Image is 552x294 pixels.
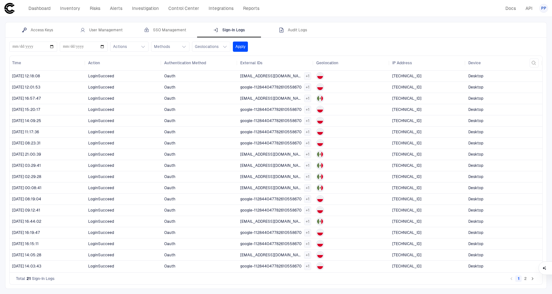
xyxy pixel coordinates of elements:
[164,208,175,213] span: Oauth
[392,60,412,66] span: IP Address
[240,163,302,168] span: [EMAIL_ADDRESS][DOMAIN_NAME]
[80,27,123,33] div: User Management
[164,186,175,190] span: Oauth
[468,74,483,78] span: Desktop
[164,60,206,66] span: Authentication Method
[144,27,186,33] div: SSO Management
[468,85,483,89] span: Desktop
[392,107,421,112] span: [TECHNICAL_ID]
[110,42,149,52] button: Actions
[12,253,41,257] span: [DATE] 14:05:28
[164,197,175,201] span: Oauth
[164,264,175,268] span: Oauth
[9,42,57,52] div: Start Date
[468,242,483,246] span: Desktop
[502,4,519,13] a: Docs
[240,107,302,112] span: google-112844047782610558670
[88,130,114,134] span: LoginSucceed
[306,96,310,101] span: + 1
[164,163,175,168] span: Oauth
[392,74,421,78] span: [TECHNICAL_ID]
[522,275,529,282] button: Go to page 2
[306,118,310,123] span: + 1
[317,163,323,168] img: MX
[468,264,483,268] span: Desktop
[392,208,421,213] span: [TECHNICAL_ID]
[468,208,483,213] span: Desktop
[529,275,536,282] button: Go to next page
[88,230,114,235] span: LoginSucceed
[240,129,302,135] span: google-112844047782610558670
[468,174,483,179] span: Desktop
[317,241,323,247] img: PL
[164,96,175,101] span: Oauth
[317,219,323,224] img: MX
[306,230,310,235] span: + 1
[392,219,421,224] span: [TECHNICAL_ID]
[164,174,175,179] span: Oauth
[392,197,421,201] span: [TECHNICAL_ID]
[88,74,114,78] span: LoginSucceed
[468,163,483,168] span: Desktop
[240,230,302,235] span: google-112844047782610558670
[12,219,41,224] span: [DATE] 16:44:02
[306,141,310,146] span: + 1
[306,264,310,269] span: + 1
[515,275,522,282] button: page 1
[16,276,25,281] span: Total
[317,96,323,101] img: MX
[164,219,175,224] span: Oauth
[317,151,323,157] img: MX
[240,197,302,202] span: google-112844047782610558670
[12,141,41,145] span: [DATE] 08:23:31
[88,107,114,112] span: LoginSucceed
[12,74,40,78] span: [DATE] 12:18:08
[316,60,338,66] span: Geolocation
[392,264,421,268] span: [TECHNICAL_ID]
[240,208,302,213] span: google-112844047782610558670
[468,107,483,112] span: Desktop
[468,141,483,145] span: Desktop
[164,152,175,157] span: Oauth
[240,174,302,179] span: [EMAIL_ADDRESS][DOMAIN_NAME]
[240,185,302,190] span: [EMAIL_ADDRESS][DOMAIN_NAME]
[32,276,55,281] span: Sign-In Logs
[317,230,323,236] img: PL
[240,60,263,66] span: External IDs
[12,230,40,235] span: [DATE] 16:19:47
[317,196,323,202] img: PL
[164,74,175,78] span: Oauth
[22,27,53,33] div: Access Keys
[240,118,302,123] span: google-112844047782610558670
[164,130,175,134] span: Oauth
[88,152,114,157] span: LoginSucceed
[240,96,302,101] span: [EMAIL_ADDRESS][DOMAIN_NAME]
[151,42,189,52] button: Methods
[306,219,310,224] span: + 1
[240,152,302,157] span: [EMAIL_ADDRESS][DOMAIN_NAME]
[12,130,39,134] span: [DATE] 11:17:36
[468,253,483,257] span: Desktop
[279,27,307,33] div: Audit Logs
[12,119,41,123] span: [DATE] 14:09:25
[88,186,114,190] span: LoginSucceed
[306,252,310,258] span: + 1
[317,107,323,112] img: PL
[317,185,323,191] img: MX
[12,85,40,89] span: [DATE] 12:01:53
[539,4,548,13] button: PP
[240,4,262,13] a: Reports
[165,4,202,13] a: Control Center
[392,186,421,190] span: [TECHNICAL_ID]
[523,4,535,13] a: API
[88,85,114,89] span: LoginSucceed
[88,163,114,168] span: LoginSucceed
[164,141,175,145] span: Oauth
[468,230,483,235] span: Desktop
[240,141,302,146] span: google-112844047782610558670
[392,130,421,134] span: [TECHNICAL_ID]
[213,27,245,33] div: Sign-In Logs
[88,242,114,246] span: LoginSucceed
[468,96,483,101] span: Desktop
[317,118,323,124] img: PL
